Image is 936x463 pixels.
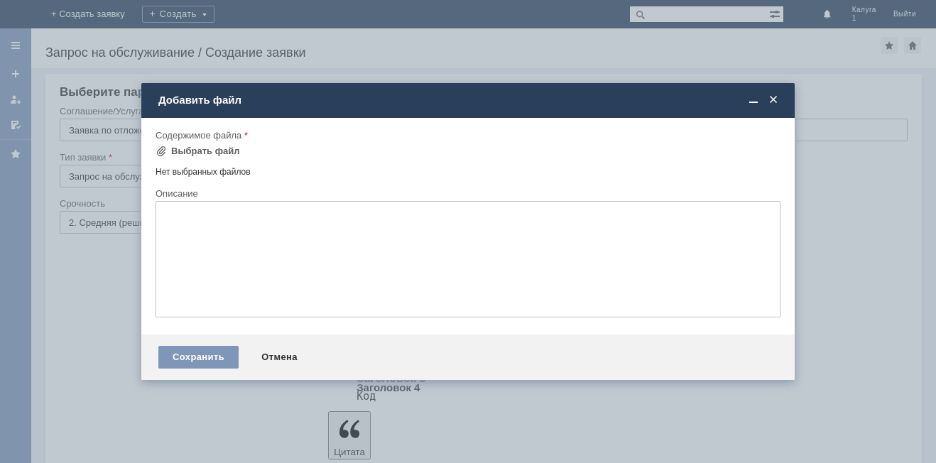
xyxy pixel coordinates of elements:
[766,94,780,107] span: Закрыть
[746,94,761,107] span: Свернуть (Ctrl + M)
[158,94,780,107] div: Добавить файл
[6,6,207,17] div: Здравствуйте.
[6,28,207,40] div: Спасибо.
[156,189,778,198] div: Описание
[171,146,240,157] div: Выбрать файл
[6,17,207,28] div: Просьба удалить отложенный чек.
[156,161,780,178] div: Нет выбранных файлов
[156,131,778,140] div: Содержимое файла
